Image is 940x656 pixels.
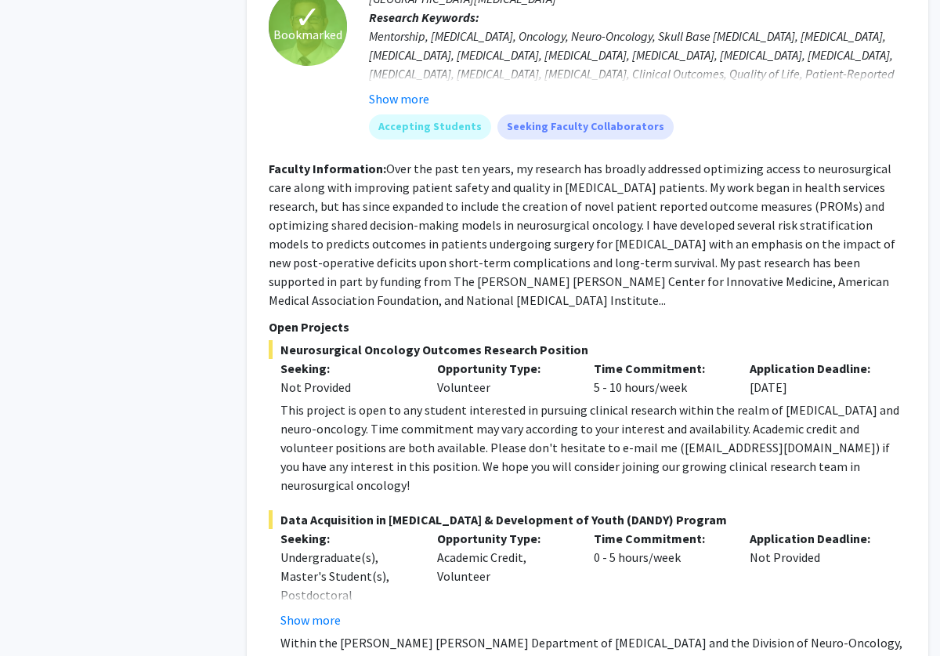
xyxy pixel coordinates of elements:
iframe: Chat [12,585,67,644]
div: Not Provided [738,529,895,629]
mat-chip: Accepting Students [369,114,491,140]
p: Opportunity Type: [437,359,570,378]
span: ✓ [295,9,321,25]
div: Not Provided [280,378,414,397]
button: Show more [280,611,341,629]
span: Data Acquisition in [MEDICAL_DATA] & Development of Youth (DANDY) Program [269,510,906,529]
b: Research Keywords: [369,9,479,25]
p: Seeking: [280,529,414,548]
span: Neurosurgical Oncology Outcomes Research Position [269,340,906,359]
mat-chip: Seeking Faculty Collaborators [497,114,674,140]
p: Time Commitment: [594,529,727,548]
button: Show more [369,89,429,108]
div: [DATE] [738,359,895,397]
p: Time Commitment: [594,359,727,378]
b: Faculty Information: [269,161,386,176]
p: Open Projects [269,317,906,336]
div: This project is open to any student interested in pursuing clinical research within the realm of ... [280,400,906,495]
div: 5 - 10 hours/week [582,359,739,397]
p: Application Deadline: [750,529,883,548]
p: Seeking: [280,359,414,378]
p: Opportunity Type: [437,529,570,548]
div: Academic Credit, Volunteer [425,529,582,629]
div: Volunteer [425,359,582,397]
div: Mentorship, [MEDICAL_DATA], Oncology, Neuro-Oncology, Skull Base [MEDICAL_DATA], [MEDICAL_DATA], ... [369,27,906,140]
p: Application Deadline: [750,359,883,378]
div: 0 - 5 hours/week [582,529,739,629]
fg-read-more: Over the past ten years, my research has broadly addressed optimizing access to neurosurgical car... [269,161,895,308]
span: Bookmarked [273,25,342,44]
